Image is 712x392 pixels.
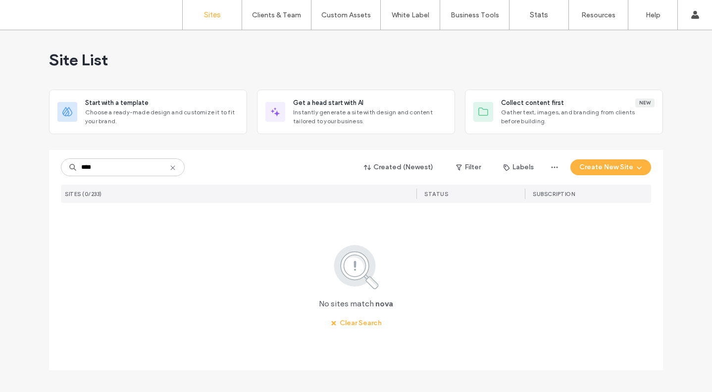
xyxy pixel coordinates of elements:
[356,159,442,175] button: Created (Newest)
[319,298,374,309] span: No sites match
[424,191,448,197] span: STATUS
[49,90,247,134] div: Start with a templateChoose a ready-made design and customize it to fit your brand.
[392,11,429,19] label: White Label
[293,98,363,108] span: Get a head start with AI
[501,98,564,108] span: Collect content first
[65,191,102,197] span: SITES (0/233)
[293,108,447,126] span: Instantly generate a site with design and content tailored to your business.
[465,90,663,134] div: Collect content firstNewGather text, images, and branding from clients before building.
[635,98,655,107] div: New
[375,298,393,309] span: nova
[49,50,108,70] span: Site List
[257,90,455,134] div: Get a head start with AIInstantly generate a site with design and content tailored to your business.
[533,191,575,197] span: SUBSCRIPTION
[85,98,149,108] span: Start with a template
[646,11,661,19] label: Help
[501,108,655,126] span: Gather text, images, and branding from clients before building.
[85,108,239,126] span: Choose a ready-made design and customize it to fit your brand.
[495,159,543,175] button: Labels
[321,11,371,19] label: Custom Assets
[570,159,651,175] button: Create New Site
[322,315,391,331] button: Clear Search
[204,10,221,19] label: Sites
[446,159,491,175] button: Filter
[252,11,301,19] label: Clients & Team
[320,243,392,291] img: search.svg
[451,11,499,19] label: Business Tools
[530,10,548,19] label: Stats
[581,11,615,19] label: Resources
